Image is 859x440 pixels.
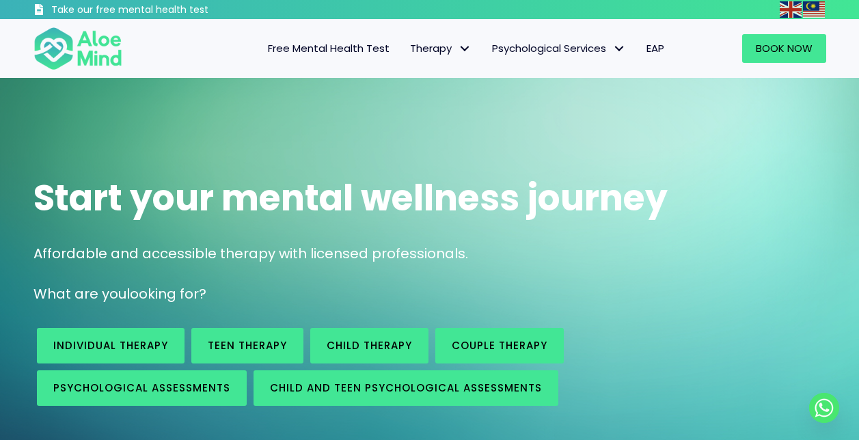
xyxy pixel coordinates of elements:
[33,173,668,223] span: Start your mental wellness journey
[126,284,206,303] span: looking for?
[33,26,122,71] img: Aloe mind Logo
[268,41,390,55] span: Free Mental Health Test
[327,338,412,353] span: Child Therapy
[37,328,185,363] a: Individual therapy
[53,338,168,353] span: Individual therapy
[636,34,674,63] a: EAP
[37,370,247,406] a: Psychological assessments
[53,381,230,395] span: Psychological assessments
[33,3,282,19] a: Take our free mental health test
[270,381,542,395] span: Child and Teen Psychological assessments
[410,41,472,55] span: Therapy
[780,1,803,17] a: English
[258,34,400,63] a: Free Mental Health Test
[482,34,636,63] a: Psychological ServicesPsychological Services: submenu
[452,338,547,353] span: Couple therapy
[33,244,826,264] p: Affordable and accessible therapy with licensed professionals.
[435,328,564,363] a: Couple therapy
[455,39,475,59] span: Therapy: submenu
[646,41,664,55] span: EAP
[191,328,303,363] a: Teen Therapy
[780,1,802,18] img: en
[310,328,428,363] a: Child Therapy
[742,34,826,63] a: Book Now
[809,393,839,423] a: Whatsapp
[756,41,813,55] span: Book Now
[140,34,674,63] nav: Menu
[208,338,287,353] span: Teen Therapy
[400,34,482,63] a: TherapyTherapy: submenu
[610,39,629,59] span: Psychological Services: submenu
[33,284,126,303] span: What are you
[254,370,558,406] a: Child and Teen Psychological assessments
[803,1,826,17] a: Malay
[803,1,825,18] img: ms
[492,41,626,55] span: Psychological Services
[51,3,282,17] h3: Take our free mental health test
